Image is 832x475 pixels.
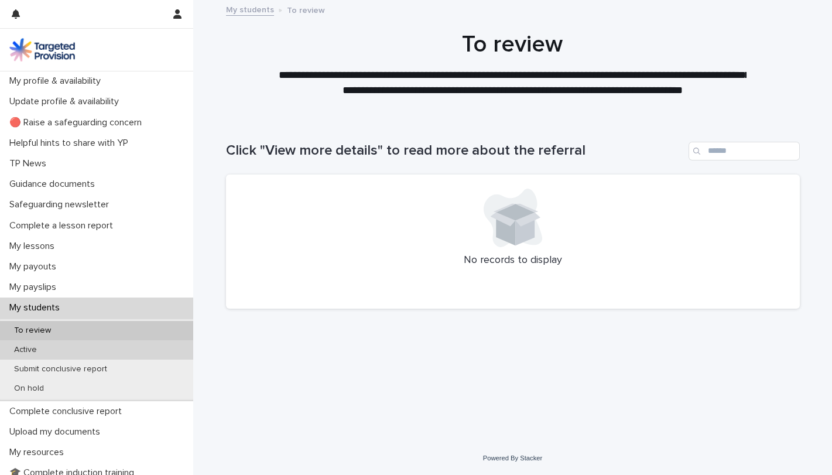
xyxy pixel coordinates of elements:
p: Safeguarding newsletter [5,199,118,210]
p: Upload my documents [5,426,109,438]
p: No records to display [240,254,786,267]
input: Search [689,142,800,160]
p: My payslips [5,282,66,293]
p: Active [5,345,46,355]
p: Helpful hints to share with YP [5,138,138,149]
p: My resources [5,447,73,458]
h1: To review [225,30,799,59]
p: TP News [5,158,56,169]
p: Update profile & availability [5,96,128,107]
img: M5nRWzHhSzIhMunXDL62 [9,38,75,61]
p: To review [5,326,60,336]
p: Guidance documents [5,179,104,190]
p: On hold [5,384,53,394]
p: My payouts [5,261,66,272]
p: My students [5,302,69,313]
p: To review [287,3,325,16]
p: 🔴 Raise a safeguarding concern [5,117,151,128]
a: Powered By Stacker [483,455,542,462]
h1: Click "View more details" to read more about the referral [226,142,684,159]
p: Complete conclusive report [5,406,131,417]
p: Submit conclusive report [5,364,117,374]
p: My profile & availability [5,76,110,87]
a: My students [226,2,274,16]
p: My lessons [5,241,64,252]
p: Complete a lesson report [5,220,122,231]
